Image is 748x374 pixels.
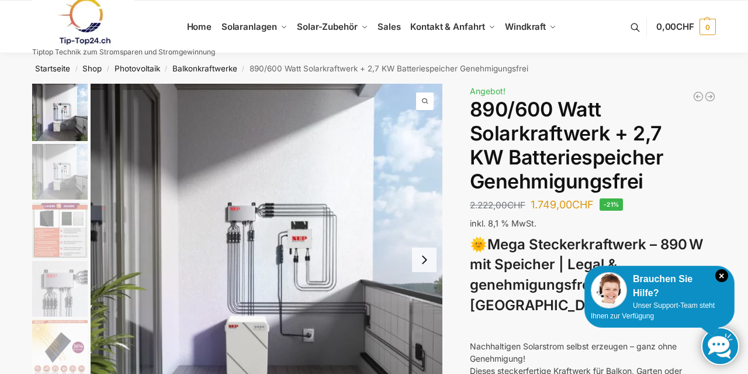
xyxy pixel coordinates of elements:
span: -21% [600,198,624,211]
span: Windkraft [505,21,546,32]
li: 1 / 12 [29,84,88,142]
span: / [70,64,82,74]
li: 4 / 12 [29,259,88,318]
p: Tiptop Technik zum Stromsparen und Stromgewinnung [32,49,215,56]
bdi: 2.222,00 [470,200,525,211]
span: Kontakt & Anfahrt [410,21,484,32]
span: CHF [572,198,594,211]
a: Solar-Zubehör [292,1,373,53]
a: Photovoltaik [115,64,160,73]
a: Shop [82,64,102,73]
a: Startseite [35,64,70,73]
bdi: 1.749,00 [531,198,594,211]
span: Angebot! [470,86,505,96]
li: 2 / 12 [29,142,88,201]
img: Balkonkraftwerk mit 2,7kw Speicher [32,84,88,141]
span: inkl. 8,1 % MwSt. [470,218,536,228]
span: Solaranlagen [221,21,277,32]
h3: 🌞 [470,235,716,316]
h1: 890/600 Watt Solarkraftwerk + 2,7 KW Batteriespeicher Genehmigungsfrei [470,98,716,193]
span: CHF [507,200,525,211]
a: Solaranlagen [216,1,292,53]
span: CHF [676,21,694,32]
span: Sales [378,21,401,32]
a: Balkonkraftwerk 890 Watt Solarmodulleistung mit 2kW/h Zendure Speicher [704,91,716,102]
span: / [237,64,250,74]
div: Brauchen Sie Hilfe? [591,272,728,300]
nav: Breadcrumb [12,53,737,84]
a: Kontakt & Anfahrt [406,1,500,53]
img: Balkonkraftwerk mit 2,7kw Speicher [32,144,88,200]
span: Solar-Zubehör [297,21,358,32]
li: 3 / 12 [29,201,88,259]
span: 0 [699,19,716,35]
img: Customer service [591,272,627,308]
i: Schließen [715,269,728,282]
a: Sales [373,1,406,53]
img: Bificial im Vergleich zu billig Modulen [32,203,88,258]
strong: Mega Steckerkraftwerk – 890 W mit Speicher | Legal & genehmigungsfrei in der [GEOGRAPHIC_DATA] [470,236,703,314]
a: Balkonkraftwerk 405/600 Watt erweiterbar [692,91,704,102]
a: 0,00CHF 0 [656,9,716,44]
button: Next slide [412,248,437,272]
a: Balkonkraftwerke [172,64,237,73]
span: / [160,64,172,74]
span: / [102,64,114,74]
a: Windkraft [500,1,562,53]
span: Unser Support-Team steht Ihnen zur Verfügung [591,301,715,320]
img: BDS1000 [32,261,88,317]
span: 0,00 [656,21,694,32]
